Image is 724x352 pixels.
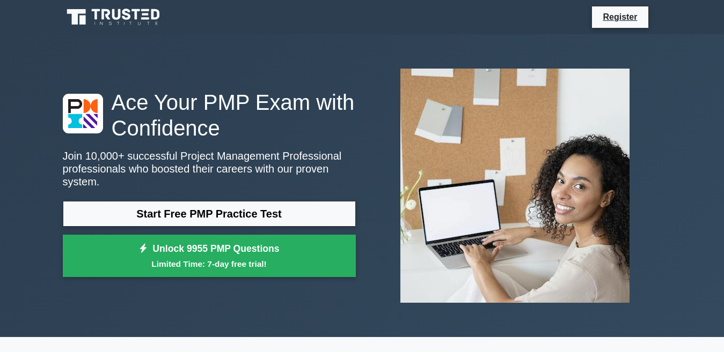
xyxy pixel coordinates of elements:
[596,10,643,24] a: Register
[63,149,356,188] p: Join 10,000+ successful Project Management Professional professionals who boosted their careers w...
[63,89,356,141] h1: Ace Your PMP Exam with Confidence
[63,201,356,227] a: Start Free PMP Practice Test
[76,258,342,270] small: Limited Time: 7-day free trial!
[63,235,356,278] a: Unlock 9955 PMP QuestionsLimited Time: 7-day free trial!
